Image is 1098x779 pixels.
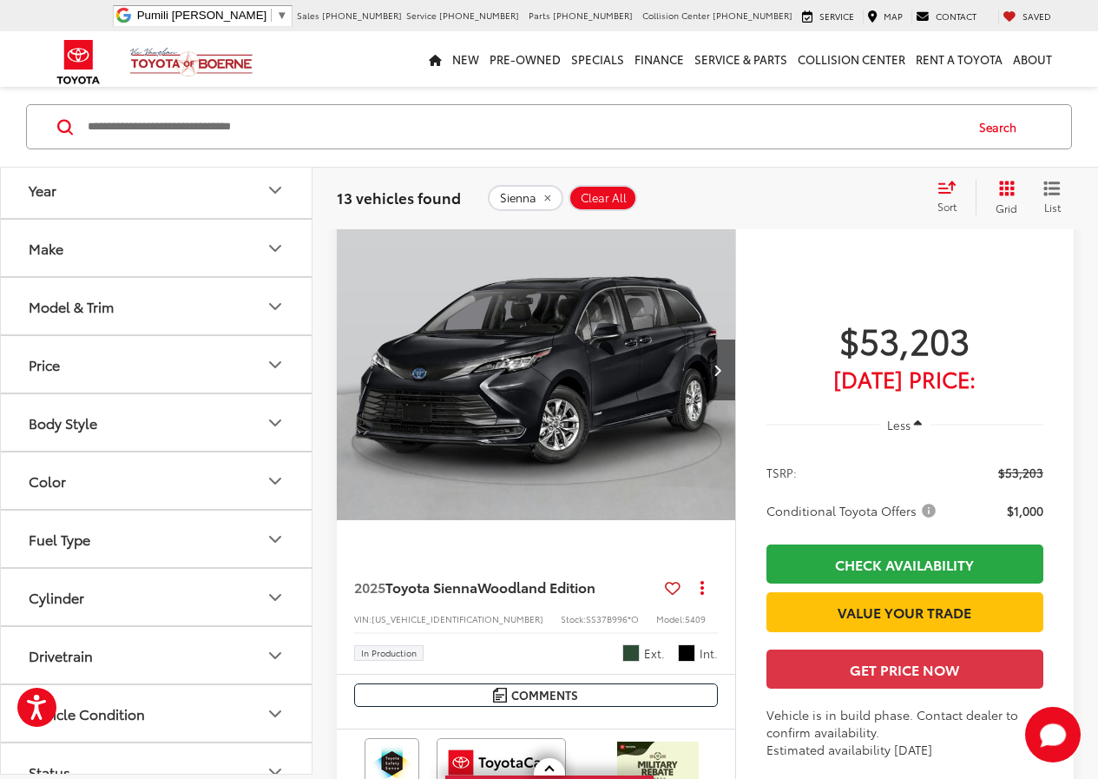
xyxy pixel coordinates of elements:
span: Sales [297,9,319,22]
button: List View [1030,180,1074,215]
a: Home [424,31,447,87]
div: Model & Trim [29,299,114,315]
button: Grid View [976,180,1030,215]
span: Sienna [500,190,536,204]
span: Collision Center [642,9,710,22]
span: $1,000 [1007,502,1043,519]
div: Fuel Type [29,531,90,548]
button: Conditional Toyota Offers [766,502,942,519]
button: ColorColor [1,453,313,510]
a: Rent a Toyota [911,31,1008,87]
span: Saved [1022,10,1051,23]
a: Pre-Owned [484,31,566,87]
div: Cylinder [29,590,84,606]
div: Color [29,473,66,490]
a: Value Your Trade [766,592,1043,631]
div: Body Style [265,413,286,433]
span: $53,203 [766,318,1043,361]
a: Specials [566,31,629,87]
a: Map [863,10,907,23]
span: [PHONE_NUMBER] [553,9,633,22]
button: MakeMake [1,221,313,277]
span: Ext. [644,645,665,662]
div: Vehicle is in build phase. Contact dealer to confirm availability. Estimated availability [DATE] [766,706,1043,758]
span: 13 vehicles found [337,186,461,207]
a: 2025 Toyota Sienna Woodland Edition2025 Toyota Sienna Woodland Edition2025 Toyota Sienna Woodland... [336,221,737,520]
a: Check Availability [766,545,1043,584]
span: 2025 [354,577,385,597]
button: Clear All [569,184,637,210]
span: Service [406,9,437,22]
a: My Saved Vehicles [998,10,1055,23]
span: 5409 [685,612,706,625]
img: Comments [493,688,507,703]
span: $53,203 [998,464,1043,481]
span: Black Softex® [678,644,695,662]
img: Vic Vaughan Toyota of Boerne [129,47,253,77]
button: Get Price Now [766,650,1043,689]
img: Toyota [46,34,111,90]
div: Vehicle Condition [265,703,286,724]
button: PricePrice [1,337,313,393]
button: Select sort value [929,180,976,215]
a: Pumili [PERSON_NAME]​ [137,9,288,22]
span: Less [887,417,911,432]
span: dropdown dots [700,580,704,594]
span: Cypress [622,644,640,662]
span: Clear All [581,190,627,204]
span: In Production [361,649,417,657]
a: Service & Parts: Opens in a new tab [689,31,792,87]
button: remove Sienna [488,184,563,210]
span: [PHONE_NUMBER] [713,9,792,22]
span: SS37B996*O [586,612,639,625]
button: CylinderCylinder [1,570,313,626]
span: ​ [271,9,272,22]
a: Contact [911,10,981,23]
div: Drivetrain [29,648,93,664]
a: New [447,31,484,87]
a: Finance [629,31,689,87]
a: About [1008,31,1057,87]
div: Make [29,241,63,257]
span: Map [884,10,903,23]
button: Model & TrimModel & Trim [1,279,313,335]
span: List [1043,199,1061,214]
span: ▼ [276,9,287,22]
span: Parts [529,9,550,22]
span: [PHONE_NUMBER] [439,9,519,22]
div: Cylinder [265,587,286,608]
div: 2025 Toyota Sienna Woodland Edition 0 [336,221,737,520]
div: Make [265,238,286,259]
div: Body Style [29,415,97,432]
div: Drivetrain [265,645,286,666]
span: VIN: [354,612,371,625]
span: Service [819,10,854,23]
div: Year [29,182,56,199]
span: Woodland Edition [477,577,595,597]
div: Price [29,357,60,373]
button: YearYear [1,162,313,219]
div: Price [265,354,286,375]
button: Vehicle ConditionVehicle Condition [1,686,313,743]
button: DrivetrainDrivetrain [1,628,313,684]
input: Search by Make, Model, or Keyword [86,106,963,148]
span: Pumili [PERSON_NAME] [137,9,267,22]
span: Comments [511,687,578,703]
svg: Start Chat [1025,707,1081,762]
a: Service [798,10,858,23]
button: Actions [687,572,718,603]
div: Year [265,180,286,201]
span: Int. [700,645,718,662]
button: Comments [354,683,718,707]
button: Fuel TypeFuel Type [1,512,313,568]
button: Less [879,409,931,440]
div: Color [265,471,286,492]
a: 2025Toyota SiennaWoodland Edition [354,578,658,597]
span: Grid [996,200,1017,215]
a: Collision Center [792,31,911,87]
span: Model: [656,612,685,625]
span: [DATE] Price: [766,370,1043,387]
button: Toggle Chat Window [1025,707,1081,762]
div: Fuel Type [265,529,286,550]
